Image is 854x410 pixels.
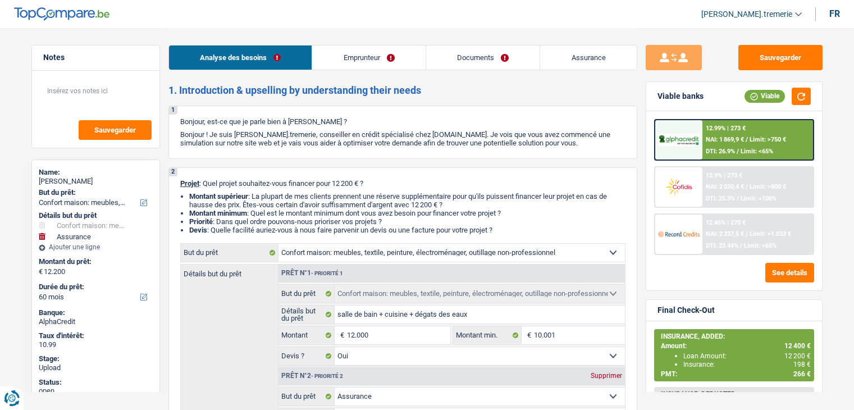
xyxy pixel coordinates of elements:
div: Détails but du prêt [39,211,153,220]
span: Limit: >1.033 € [750,230,791,238]
label: But du prêt [278,388,335,406]
img: TopCompare Logo [14,7,109,21]
div: fr [829,8,840,19]
span: Limit: >800 € [750,183,786,190]
span: € [522,326,534,344]
div: INSURANCE, ADDED: [661,332,811,340]
div: Prêt n°1 [278,270,346,277]
a: Analyse des besoins [169,45,312,70]
span: DTI: 25.3% [706,195,735,202]
span: Limit: <65% [741,148,773,155]
span: NAI: 1 869,9 € [706,136,744,143]
span: DTI: 23.44% [706,242,738,249]
span: Sauvegarder [94,126,136,134]
span: / [737,148,739,155]
span: [PERSON_NAME].tremerie [701,10,792,19]
label: Détails but du prêt [278,306,335,324]
label: But du prêt [278,285,335,303]
label: Montant du prêt: [39,257,150,266]
h5: Notes [43,53,148,62]
div: Status: [39,378,153,387]
img: AlphaCredit [658,134,700,147]
div: 12.9% | 273 € [706,172,742,179]
div: open [39,386,153,395]
div: Prêt n°2 [278,372,346,380]
div: Viable banks [657,92,704,101]
div: Upload [39,363,153,372]
span: - Priorité 2 [311,373,343,379]
span: 12 200 € [784,352,811,360]
a: Assurance [540,45,637,70]
h2: 1. Introduction & upselling by understanding their needs [168,84,637,97]
button: See details [765,263,814,283]
li: : Dans quel ordre pouvons-nous prioriser vos projets ? [189,217,625,226]
strong: Priorité [189,217,213,226]
span: - Priorité 1 [311,270,343,276]
span: Limit: <100% [741,195,777,202]
label: But du prêt [181,244,278,262]
span: / [746,183,748,190]
div: 12.99% | 273 € [706,125,746,132]
div: PMT: [661,370,811,378]
li: : Quelle facilité auriez-vous à nous faire parvenir un devis ou une facture pour votre projet ? [189,226,625,234]
span: Projet [180,179,199,188]
div: Banque: [39,308,153,317]
p: Bonjour, est-ce que je parle bien à [PERSON_NAME] ? [180,117,625,126]
div: Viable [745,90,785,102]
p: : Quel projet souhaitez-vous financer pour 12 200 € ? [180,179,625,188]
div: Final Check-Out [657,306,715,315]
div: Taux d'intérêt: [39,331,153,340]
a: Emprunteur [312,45,426,70]
div: 2 [169,168,177,176]
div: AlphaCredit [39,317,153,326]
img: Record Credits [658,224,700,244]
div: Supprimer [588,372,625,379]
div: 1 [169,106,177,115]
label: Durée du prêt: [39,283,150,291]
div: INSURANCE, DEDUCTED: [661,390,811,398]
span: NAI: 2 030,4 € [706,183,744,190]
span: 12 400 € [784,342,811,350]
span: 266 € [793,370,811,378]
strong: Montant minimum [189,209,247,217]
span: Devis [189,226,207,234]
div: 10.99 [39,340,153,349]
button: Sauvegarder [79,120,152,140]
a: [PERSON_NAME].tremerie [692,5,802,24]
span: / [746,230,748,238]
label: Montant [278,326,335,344]
strong: Montant supérieur [189,192,248,201]
span: Limit: >750 € [750,136,786,143]
button: Sauvegarder [738,45,823,70]
span: / [737,195,739,202]
div: [PERSON_NAME] [39,177,153,186]
span: DTI: 26.9% [706,148,735,155]
div: Loan Amount: [683,352,811,360]
span: € [39,267,43,276]
a: Documents [426,45,540,70]
label: Détails but du prêt [181,265,278,277]
span: NAI: 2 237,5 € [706,230,744,238]
div: Ajouter une ligne [39,243,153,251]
span: € [335,326,347,344]
img: Cofidis [658,176,700,197]
li: : Quel est le montant minimum dont vous avez besoin pour financer votre projet ? [189,209,625,217]
label: Montant min. [453,326,522,344]
p: Bonjour ! Je suis [PERSON_NAME].tremerie, conseiller en crédit spécialisé chez [DOMAIN_NAME]. Je ... [180,130,625,147]
div: Stage: [39,354,153,363]
div: 12.45% | 270 € [706,219,746,226]
div: Insurance: [683,361,811,368]
span: 198 € [793,361,811,368]
label: Devis ? [278,347,335,365]
span: / [740,242,742,249]
label: But du prêt: [39,188,150,197]
div: Amount: [661,342,811,350]
li: : La plupart de mes clients prennent une réserve supplémentaire pour qu'ils puissent financer leu... [189,192,625,209]
span: Limit: <65% [744,242,777,249]
div: Name: [39,168,153,177]
span: / [746,136,748,143]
